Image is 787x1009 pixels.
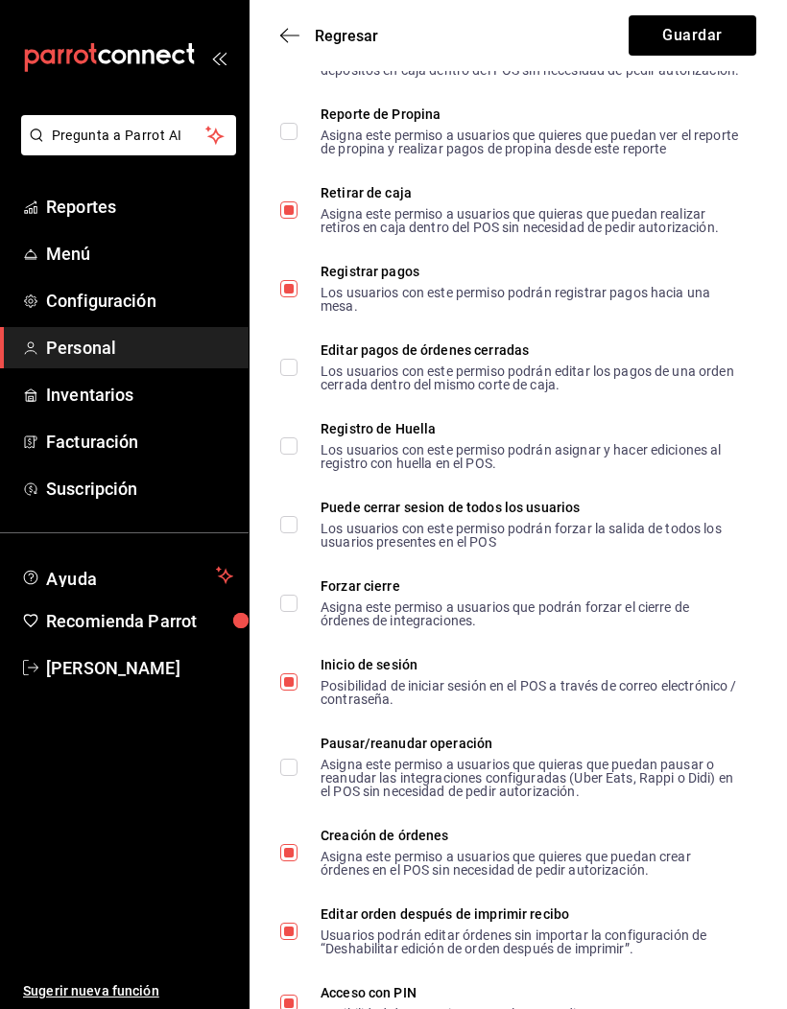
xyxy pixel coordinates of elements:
span: Sugerir nueva función [23,981,233,1001]
span: Recomienda Parrot [46,608,233,634]
button: Pregunta a Parrot AI [21,115,236,155]
div: Puede cerrar sesion de todos los usuarios [321,501,741,514]
span: Inventarios [46,382,233,408]
div: Registro de Huella [321,422,741,435]
div: Editar pagos de órdenes cerradas [321,343,741,357]
span: Pregunta a Parrot AI [52,126,206,146]
div: Los usuarios con este permiso podrán editar los pagos de una orden cerrada dentro del mismo corte... [321,364,741,391]
span: Facturación [46,429,233,455]
button: Guardar [629,15,756,56]
span: Personal [46,335,233,361]
div: Posibilidad de iniciar sesión en el POS a través de correo electrónico / contraseña. [321,679,741,706]
div: Asigna este permiso a usuarios que quieres que puedan realizar depósitos en caja dentro del POS s... [321,50,741,77]
div: Asigna este permiso a usuarios que quieres que puedan crear órdenes en el POS sin necesidad de pe... [321,850,741,877]
div: Acceso con PIN [321,986,633,999]
div: Registrar pagos [321,265,741,278]
button: open_drawer_menu [211,50,227,65]
div: Inicio de sesión [321,658,741,671]
div: Pausar/reanudar operación [321,737,741,750]
div: Los usuarios con este permiso podrán registrar pagos hacia una mesa. [321,286,741,313]
span: Regresar [315,27,378,45]
div: Creación de órdenes [321,829,741,842]
div: Los usuarios con este permiso podrán asignar y hacer ediciones al registro con huella en el POS. [321,443,741,470]
div: Editar orden después de imprimir recibo [321,907,741,921]
span: Menú [46,241,233,267]
div: Asigna este permiso a usuarios que quieras que puedan pausar o reanudar las integraciones configu... [321,758,741,798]
span: Configuración [46,288,233,314]
div: Retirar de caja [321,186,741,199]
span: Suscripción [46,476,233,502]
div: Los usuarios con este permiso podrán forzar la salida de todos los usuarios presentes en el POS [321,522,741,549]
span: Reportes [46,194,233,220]
button: Regresar [280,27,378,45]
a: Pregunta a Parrot AI [13,139,236,159]
div: Forzar cierre [321,579,741,593]
span: [PERSON_NAME] [46,655,233,681]
span: Ayuda [46,564,208,587]
div: Asigna este permiso a usuarios que quieres que puedan ver el reporte de propina y realizar pagos ... [321,129,741,155]
div: Asigna este permiso a usuarios que quieras que puedan realizar retiros en caja dentro del POS sin... [321,207,741,234]
div: Reporte de Propina [321,107,741,121]
div: Asigna este permiso a usuarios que podrán forzar el cierre de órdenes de integraciones. [321,600,741,627]
div: Usuarios podrán editar órdenes sin importar la configuración de “Deshabilitar edición de orden de... [321,928,741,955]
